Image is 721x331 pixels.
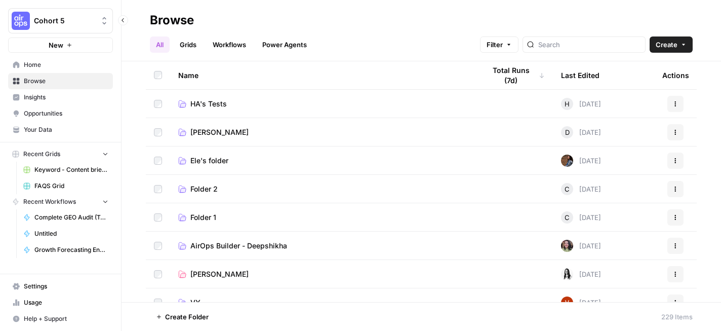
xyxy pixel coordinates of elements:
[538,40,641,50] input: Search
[190,298,201,308] span: VY
[8,73,113,89] a: Browse
[8,89,113,105] a: Insights
[174,36,203,53] a: Grids
[34,245,108,254] span: Growth Forecasting Engine
[207,36,252,53] a: Workflows
[661,312,693,322] div: 229 Items
[24,298,108,307] span: Usage
[561,155,573,167] img: awj6ga5l37uips87mhndydh57ioo
[8,38,113,53] button: New
[178,241,469,251] a: AirOps Builder - Deepshikha
[561,211,601,224] div: [DATE]
[8,295,113,311] a: Usage
[178,269,469,279] a: [PERSON_NAME]
[8,146,113,162] button: Recent Grids
[150,12,194,28] div: Browse
[561,268,573,280] img: zka6akx770trzh69562he2ydpv4t
[12,12,30,30] img: Cohort 5 Logo
[178,184,469,194] a: Folder 2
[8,57,113,73] a: Home
[190,156,228,166] span: Ele's folder
[24,77,108,86] span: Browse
[178,212,469,223] a: Folder 1
[565,127,570,137] span: D
[24,109,108,118] span: Opportunities
[19,226,113,242] a: Untitled
[561,297,601,309] div: [DATE]
[565,99,570,109] span: H
[8,105,113,122] a: Opportunities
[34,181,108,191] span: FAQS Grid
[19,162,113,178] a: Keyword - Content brief - Article (Airops builders) - [PERSON_NAME]
[561,155,601,167] div: [DATE]
[561,240,573,252] img: e6jku8bei7w65twbz9tngar3gsjq
[561,240,601,252] div: [DATE]
[561,61,599,89] div: Last Edited
[565,184,570,194] span: C
[34,229,108,238] span: Untitled
[34,165,108,174] span: Keyword - Content brief - Article (Airops builders) - [PERSON_NAME]
[150,36,170,53] a: All
[19,209,113,226] a: Complete GEO Audit (Technical + Content) - Deepshikha
[561,297,573,309] img: o8jycqk5wmo6vs6v01tpw4ssccra
[23,150,60,159] span: Recent Grids
[24,282,108,291] span: Settings
[19,242,113,258] a: Growth Forecasting Engine
[485,61,545,89] div: Total Runs (7d)
[561,98,601,110] div: [DATE]
[8,122,113,138] a: Your Data
[24,60,108,69] span: Home
[190,184,218,194] span: Folder 2
[8,194,113,209] button: Recent Workflows
[561,126,601,138] div: [DATE]
[650,36,693,53] button: Create
[656,40,677,50] span: Create
[662,61,689,89] div: Actions
[19,178,113,194] a: FAQS Grid
[34,16,95,26] span: Cohort 5
[190,127,249,137] span: [PERSON_NAME]
[24,93,108,102] span: Insights
[178,298,469,308] a: VY
[178,127,469,137] a: [PERSON_NAME]
[480,36,518,53] button: Filter
[565,212,570,223] span: C
[487,40,503,50] span: Filter
[24,314,108,323] span: Help + Support
[561,268,601,280] div: [DATE]
[190,212,216,223] span: Folder 1
[34,213,108,222] span: Complete GEO Audit (Technical + Content) - Deepshikha
[23,197,76,206] span: Recent Workflows
[8,311,113,327] button: Help + Support
[190,99,227,109] span: HA's Tests
[561,183,601,195] div: [DATE]
[190,269,249,279] span: [PERSON_NAME]
[165,312,209,322] span: Create Folder
[24,125,108,134] span: Your Data
[150,309,215,325] button: Create Folder
[178,99,469,109] a: HA's Tests
[178,61,469,89] div: Name
[8,8,113,33] button: Workspace: Cohort 5
[190,241,287,251] span: AirOps Builder - Deepshikha
[8,278,113,295] a: Settings
[256,36,313,53] a: Power Agents
[178,156,469,166] a: Ele's folder
[49,40,63,50] span: New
